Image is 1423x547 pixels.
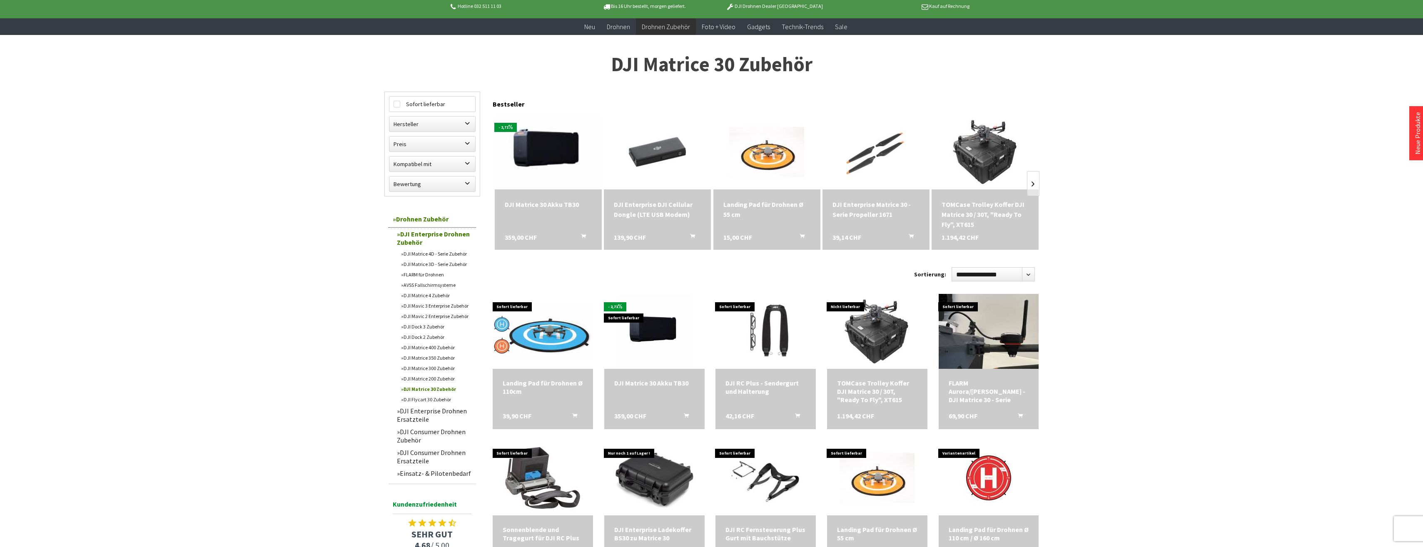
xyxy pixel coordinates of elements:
p: DJI Drohnen Dealer [GEOGRAPHIC_DATA] [709,1,839,11]
a: DJI Consumer Drohnen Ersatzteile [393,446,476,467]
img: Landing Pad für Drohnen Ø 110cm [493,305,593,358]
img: DJI Enterprise DJI Cellular Dongle (LTE USB Modem) [604,116,711,187]
a: DJI Matrice 30 Zubehör [397,384,476,394]
a: Technik-Trends [776,18,829,35]
div: DJI RC Fernsteuerung Plus Gurt mit Bauchstütze [725,525,806,542]
img: Sonnenblende und Tragegurt für DJI RC Plus [505,440,580,515]
span: Foto + Video [702,22,735,31]
img: DJI Enterprise Ladekoffer BS30 zu Matrice 30 [604,446,705,510]
p: Kauf auf Rechnung [840,1,969,11]
a: DJI Matrice 350 Zubehör [397,353,476,363]
a: DJI Matrice 30 Akku TB30 359,00 CHF In den Warenkorb [505,199,592,209]
div: DJI Matrice 30 Akku TB30 [614,379,695,387]
span: 1.194,42 CHF [837,412,874,420]
a: Landing Pad für Drohnen Ø 55 cm 15,00 CHF In den Warenkorb [723,199,810,219]
a: TOMCase Trolley Koffer DJI Matrice 30 / 30T, "Ready To Fly", XT615 1.194,42 CHF [837,379,917,404]
a: DJI Matrice 30 Akku TB30 359,00 CHF In den Warenkorb [614,379,695,387]
button: In den Warenkorb [1008,412,1028,423]
img: FLARM Aurora/Atom Halterung - DJI Matrice 30 - Serie [939,294,1039,369]
a: DJI RC Fernsteuerung Plus Gurt mit Bauchstütze 89,33 CHF In den Warenkorb [725,525,806,542]
span: 359,00 CHF [614,412,646,420]
a: DJI Mavic 3 Enterprise Zubehör [397,301,476,311]
a: DJI Matrice 300 Zubehör [397,363,476,373]
a: DJI Enterprise Ladekoffer BS30 zu Matrice 30 1.002,71 CHF In den Warenkorb [614,525,695,542]
div: TOMCase Trolley Koffer DJI Matrice 30 / 30T, "Ready To Fly", XT615 [942,199,1029,229]
a: Einsatz- & Pilotenbedarf [393,467,476,480]
span: SEHR GUT [389,528,476,540]
a: DJI Matrice 4D - Serie Zubehör [397,249,476,259]
img: DJI Matrice 30 Akku TB30 [617,294,692,369]
button: In den Warenkorb [680,232,700,243]
a: Sale [829,18,853,35]
img: TOMCase Trolley Koffer DJI Matrice 30 / 30T, "Ready To Fly", XT615 [948,114,1023,189]
a: DJI Mavic 2 Enterprise Zubehör [397,311,476,321]
a: Neu [578,18,601,35]
label: Sortierung: [914,268,946,281]
label: Sofort lieferbar [389,97,475,112]
a: TOMCase Trolley Koffer DJI Matrice 30 / 30T, "Ready To Fly", XT615 1.194,42 CHF [942,199,1029,229]
span: 39,90 CHF [503,412,531,420]
a: DJI RC Plus - Sendergurt und Halterung 42,16 CHF In den Warenkorb [725,379,806,395]
img: DJI RC Fernsteuerung Plus Gurt mit Bauchstütze [715,445,816,512]
span: 42,16 CHF [725,412,754,420]
span: 1.194,42 CHF [942,232,979,242]
a: DJI Enterprise DJI Cellular Dongle (LTE USB Modem) 139,90 CHF In den Warenkorb [614,199,701,219]
a: FLARM für Drohnen [397,269,476,280]
a: Drohnen [601,18,636,35]
label: Hersteller [389,117,475,132]
a: Neue Produkte [1413,112,1422,154]
div: DJI Enterprise Matrice 30 - Serie Propeller 1671 [832,199,920,219]
span: Neu [584,22,595,31]
a: Foto + Video [696,18,741,35]
a: DJI Dock 2 Zubehör [397,332,476,342]
span: 15,00 CHF [723,232,752,242]
img: Landing Pad für Drohnen Ø 110 cm / Ø 160 cm [951,440,1026,515]
img: Landing Pad für Drohnen Ø 55 cm [729,114,804,189]
div: DJI RC Plus - Sendergurt und Halterung [725,379,806,395]
div: Bestseller [493,92,1039,112]
a: DJI Enterprise Drohnen Ersatzteile [393,405,476,425]
img: Landing Pad für Drohnen Ø 55 cm [840,440,915,515]
a: DJI Enterprise Matrice 30 - Serie Propeller 1671 39,14 CHF In den Warenkorb [832,199,920,219]
span: 359,00 CHF [505,232,537,242]
button: In den Warenkorb [674,412,694,423]
p: Bis 16 Uhr bestellt, morgen geliefert. [579,1,709,11]
a: Landing Pad für Drohnen Ø 55 cm 15,00 CHF In den Warenkorb [837,525,917,542]
a: AVSS Fallschirmsysteme [397,280,476,290]
span: Kundenzufriedenheit [393,499,472,514]
img: DJI Enterprise Matrice 30 - Serie Propeller 1671 [822,118,930,185]
button: In den Warenkorb [562,412,582,423]
label: Bewertung [389,177,475,191]
a: Landing Pad für Drohnen Ø 110cm 39,90 CHF In den Warenkorb [503,379,583,395]
label: Kompatibel mit [389,157,475,172]
h1: DJI Matrice 30 Zubehör [384,54,1039,75]
div: Landing Pad für Drohnen Ø 55 cm [837,525,917,542]
div: DJI Matrice 30 Akku TB30 [505,199,592,209]
button: In den Warenkorb [785,412,805,423]
img: TOMCase Trolley Koffer DJI Matrice 30 / 30T, "Ready To Fly", XT615 [840,294,915,369]
div: Landing Pad für Drohnen Ø 55 cm [723,199,810,219]
span: 69,90 CHF [949,412,977,420]
div: FLARM Aurora/[PERSON_NAME] - DJI Matrice 30 - Serie [949,379,1029,404]
a: DJI Dock 3 Zubehör [397,321,476,332]
span: 139,90 CHF [614,232,646,242]
label: Preis [389,137,475,152]
a: Drohnen Zubehör [389,211,476,228]
a: Sonnenblende und Tragegurt für DJI RC Plus 159,59 CHF In den Warenkorb [503,525,583,542]
span: Sale [835,22,847,31]
img: DJI RC Plus - Sendergurt und Halterung [715,298,816,365]
a: DJI Matrice 400 Zubehör [397,342,476,353]
img: DJI Matrice 30 Akku TB30 [496,99,601,204]
span: Technik-Trends [782,22,823,31]
a: DJI Matrice 3D - Serie Zubehör [397,259,476,269]
div: DJI Enterprise DJI Cellular Dongle (LTE USB Modem) [614,199,701,219]
a: FLARM Aurora/[PERSON_NAME] - DJI Matrice 30 - Serie 69,90 CHF In den Warenkorb [949,379,1029,404]
span: Drohnen [607,22,630,31]
div: TOMCase Trolley Koffer DJI Matrice 30 / 30T, "Ready To Fly", XT615 [837,379,917,404]
div: Landing Pad für Drohnen Ø 110cm [503,379,583,395]
a: Gadgets [741,18,776,35]
div: Landing Pad für Drohnen Ø 110 cm / Ø 160 cm [949,525,1029,542]
a: Drohnen Zubehör [636,18,696,35]
a: Landing Pad für Drohnen Ø 110 cm / Ø 160 cm 110,31 CHF [949,525,1029,542]
div: DJI Enterprise Ladekoffer BS30 zu Matrice 30 [614,525,695,542]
